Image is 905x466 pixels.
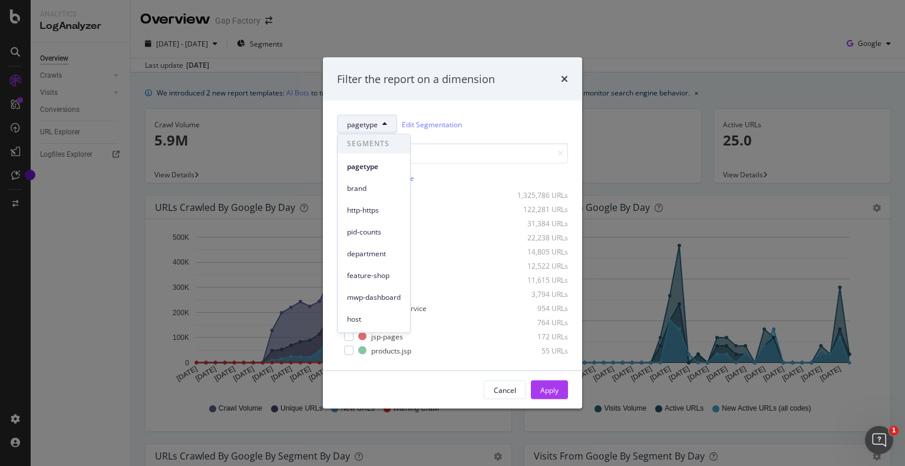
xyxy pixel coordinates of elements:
div: Apply [540,385,559,395]
div: Select all data available [337,173,568,183]
span: SEGMENTS [338,134,410,153]
div: jsp-pages [371,331,403,341]
iframe: Intercom live chat [865,426,893,454]
span: brand [347,183,401,194]
span: host [347,314,401,325]
span: feature-shop [347,270,401,281]
div: 954 URLs [510,303,568,313]
button: Apply [531,381,568,399]
div: 3,794 URLs [510,289,568,299]
div: 31,384 URLs [510,218,568,228]
span: mwp-dashboard [347,292,401,303]
div: Filter the report on a dimension [337,71,495,87]
div: 55 URLs [510,345,568,355]
div: 22,238 URLs [510,232,568,242]
button: Cancel [484,381,526,399]
div: modal [323,57,582,409]
span: pid-counts [347,227,401,237]
div: 172 URLs [510,331,568,341]
div: times [561,71,568,87]
div: 764 URLs [510,317,568,327]
div: 122,281 URLs [510,204,568,214]
a: Edit Segmentation [402,118,462,130]
div: 11,615 URLs [510,275,568,285]
span: http-https [347,205,401,216]
span: 1 [889,426,899,435]
span: department [347,249,401,259]
div: 12,522 URLs [510,260,568,270]
span: pagetype [347,161,401,172]
input: Search [337,143,568,164]
button: pagetype [337,115,397,134]
div: products.jsp [371,345,411,355]
span: pagetype [347,119,378,129]
div: 1,325,786 URLs [510,190,568,200]
div: 14,805 URLs [510,246,568,256]
div: Cancel [494,385,516,395]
